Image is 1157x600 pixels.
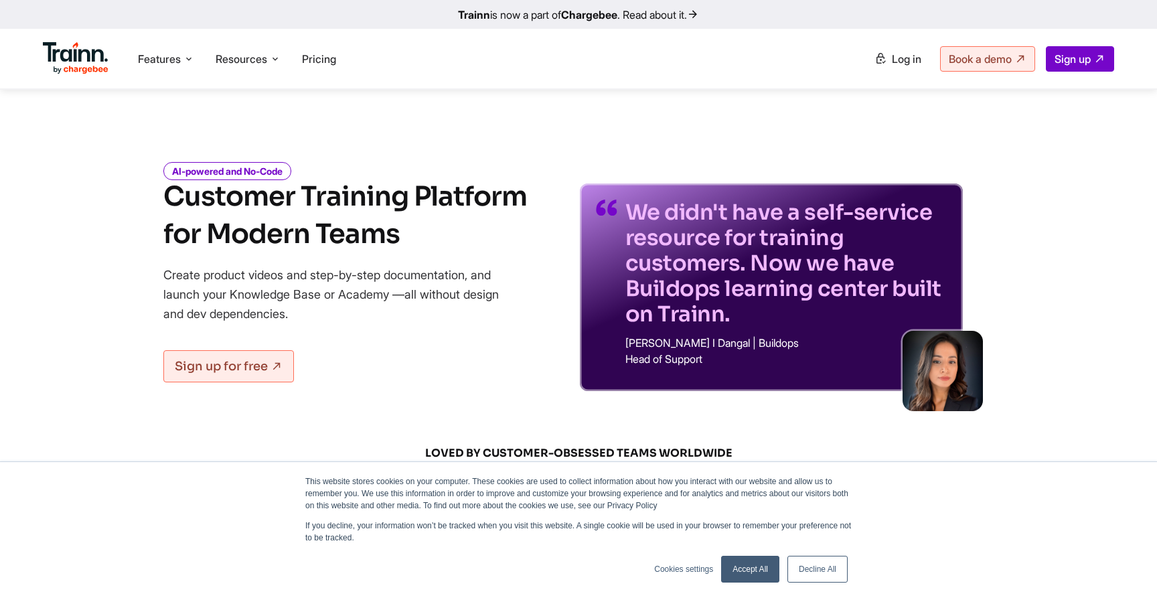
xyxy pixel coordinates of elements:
[216,52,267,66] span: Resources
[625,337,947,348] p: [PERSON_NAME] I Dangal | Buildops
[625,200,947,327] p: We didn't have a self-service resource for training customers. Now we have Buildops learning cent...
[163,350,294,382] a: Sign up for free
[138,52,181,66] span: Features
[561,8,617,21] b: Chargebee
[866,47,929,71] a: Log in
[625,354,947,364] p: Head of Support
[163,265,518,323] p: Create product videos and step-by-step documentation, and launch your Knowledge Base or Academy —...
[305,475,852,512] p: This website stores cookies on your computer. These cookies are used to collect information about...
[892,52,921,66] span: Log in
[1046,46,1114,72] a: Sign up
[596,200,617,216] img: quotes-purple.41a7099.svg
[305,520,852,544] p: If you decline, your information won’t be tracked when you visit this website. A single cookie wi...
[940,46,1035,72] a: Book a demo
[949,52,1012,66] span: Book a demo
[787,556,848,583] a: Decline All
[163,178,527,253] h1: Customer Training Platform for Modern Teams
[654,563,713,575] a: Cookies settings
[721,556,779,583] a: Accept All
[257,446,900,461] span: LOVED BY CUSTOMER-OBSESSED TEAMS WORLDWIDE
[163,162,291,180] i: AI-powered and No-Code
[903,331,983,411] img: sabina-buildops.d2e8138.png
[43,42,108,74] img: Trainn Logo
[458,8,490,21] b: Trainn
[302,52,336,66] a: Pricing
[1055,52,1091,66] span: Sign up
